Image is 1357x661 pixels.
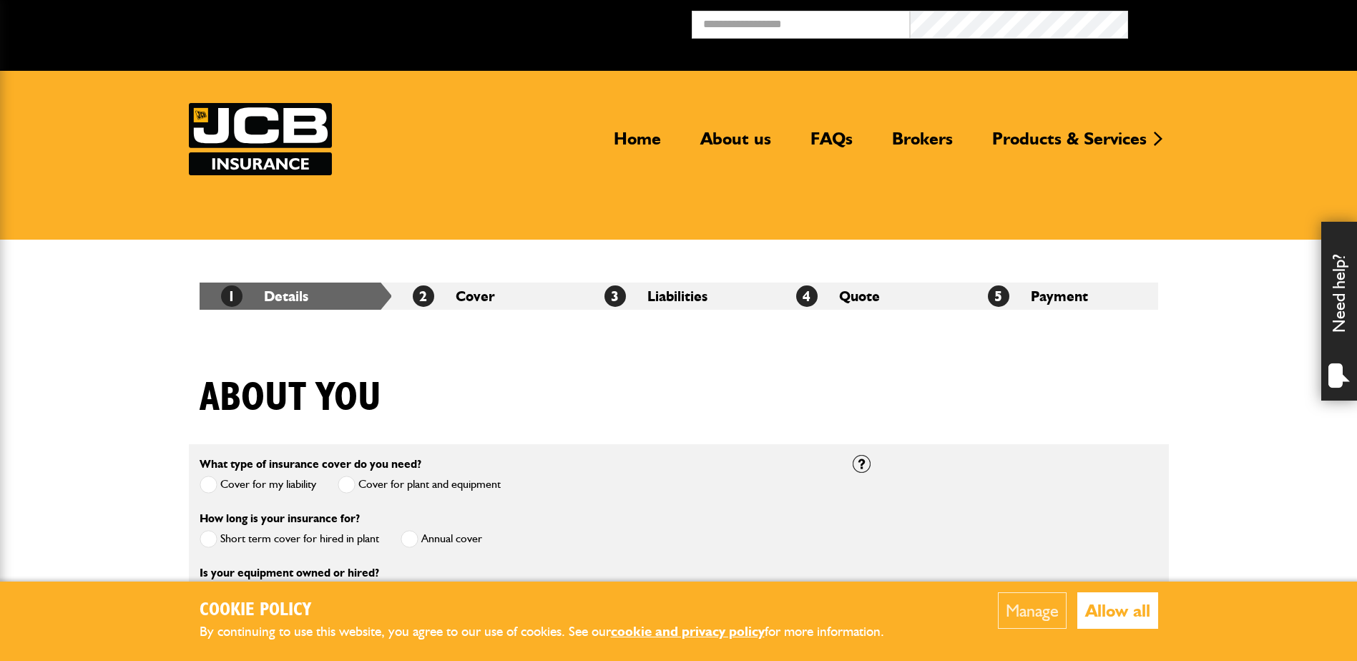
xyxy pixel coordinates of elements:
p: By continuing to use this website, you agree to our use of cookies. See our for more information. [200,621,908,643]
button: Manage [998,592,1067,629]
a: cookie and privacy policy [611,623,765,640]
a: Home [603,128,672,161]
span: 4 [796,285,818,307]
span: 1 [221,285,243,307]
img: JCB Insurance Services logo [189,103,332,175]
li: Liabilities [583,283,775,310]
label: What type of insurance cover do you need? [200,459,421,470]
span: 2 [413,285,434,307]
h2: Cookie Policy [200,599,908,622]
a: JCB Insurance Services [189,103,332,175]
span: 5 [988,285,1009,307]
a: About us [690,128,782,161]
h1: About you [200,374,381,422]
label: Cover for plant and equipment [338,476,501,494]
button: Broker Login [1128,11,1346,33]
div: Need help? [1321,222,1357,401]
li: Details [200,283,391,310]
li: Cover [391,283,583,310]
span: 3 [604,285,626,307]
label: How long is your insurance for? [200,513,360,524]
a: Products & Services [981,128,1157,161]
label: Annual cover [401,530,482,548]
li: Payment [966,283,1158,310]
button: Allow all [1077,592,1158,629]
a: FAQs [800,128,863,161]
li: Quote [775,283,966,310]
label: Cover for my liability [200,476,316,494]
a: Brokers [881,128,964,161]
label: Is your equipment owned or hired? [200,567,379,579]
label: Short term cover for hired in plant [200,530,379,548]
